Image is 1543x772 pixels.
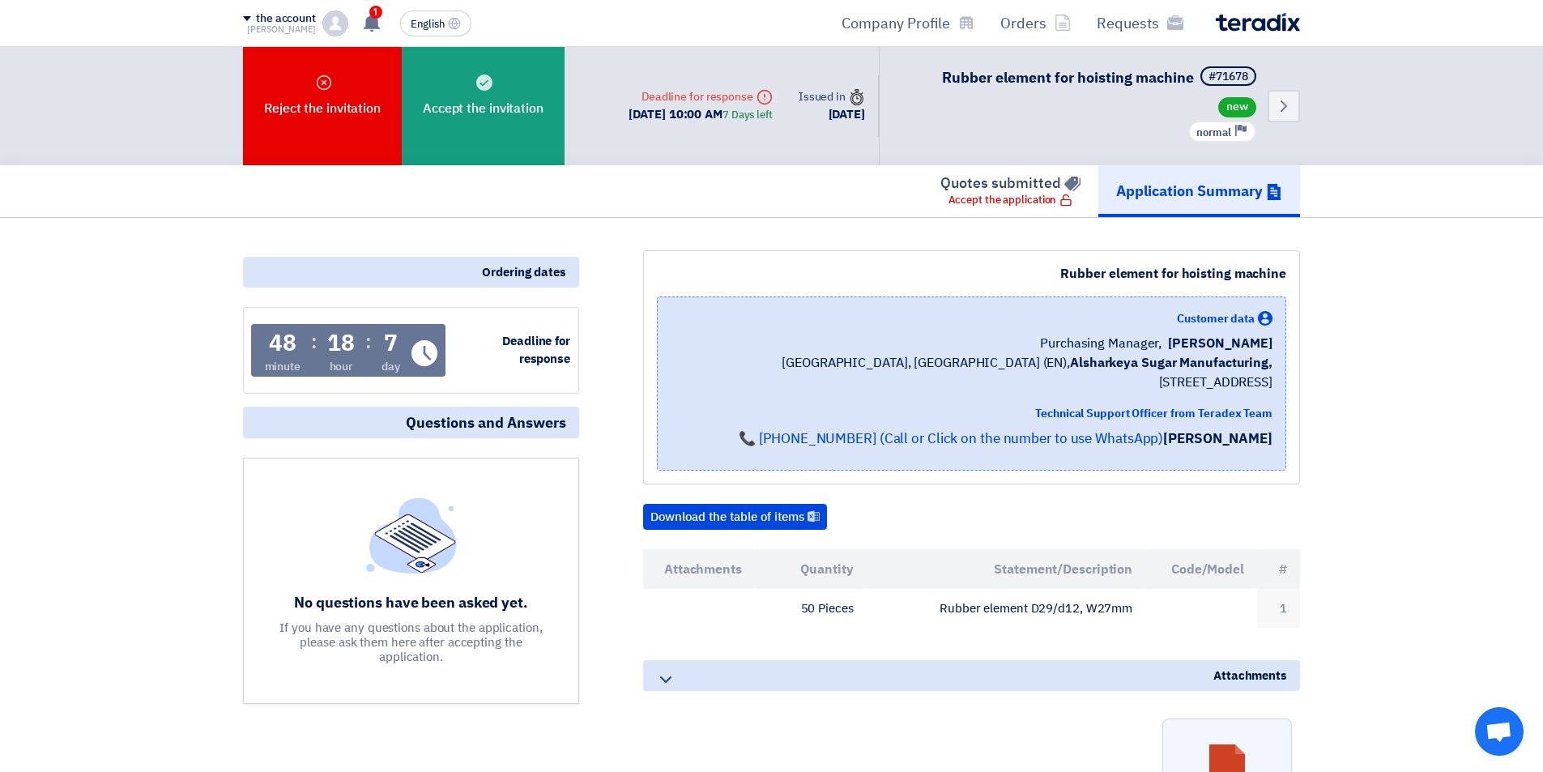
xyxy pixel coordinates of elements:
[400,11,471,36] button: English
[923,165,1098,217] a: Quotes submitted Accept the application
[1000,12,1046,34] font: Orders
[842,12,950,34] font: Company Profile
[256,10,316,27] font: the account
[994,560,1132,579] font: Statement/Description
[1171,560,1244,579] font: Code/Model
[1279,560,1287,579] font: #
[366,497,457,574] img: empty_state_list.svg
[629,105,722,123] font: [DATE] 10:00 AM
[1196,125,1231,140] font: normal
[942,66,1260,89] h5: Rubber element for hoisting machine
[482,263,566,281] font: Ordering dates
[948,192,1057,207] font: Accept the application
[987,4,1084,42] a: Orders
[1216,13,1300,32] img: Teradix logo
[1084,4,1196,42] a: Requests
[294,591,528,613] font: No questions have been asked yet.
[373,6,377,18] font: 1
[940,172,1061,194] font: Quotes submitted
[722,107,773,122] font: 7 Days left
[940,599,1132,617] font: Rubber element D29/d12, W27mm
[782,353,1272,392] font: [GEOGRAPHIC_DATA], [GEOGRAPHIC_DATA] (EN), [STREET_ADDRESS]
[1475,707,1524,756] div: Open chat
[1097,12,1159,34] font: Requests
[942,66,1194,88] font: Rubber element for hoisting machine
[502,332,570,369] font: Deadline for response
[269,326,296,360] font: 48
[1098,165,1300,217] a: Application Summary
[322,11,348,36] img: profile_test.png
[1213,667,1287,685] font: Attachments
[1040,334,1162,353] font: Purchasing Manager,
[1177,310,1255,327] font: Customer data
[411,16,445,32] font: English
[1280,599,1287,617] font: 1
[330,358,353,375] font: hour
[1060,264,1286,284] font: Rubber element for hoisting machine
[247,23,316,36] font: [PERSON_NAME]
[1163,429,1272,449] font: [PERSON_NAME]
[265,358,301,375] font: minute
[1070,353,1272,373] font: Alsharkeya Sugar Manufacturing,
[384,326,398,360] font: 7
[799,88,846,105] font: Issued in
[643,504,827,530] button: Download the table of items
[327,326,355,360] font: 18
[800,560,853,579] font: Quantity
[423,99,543,118] font: Accept the invitation
[664,560,742,579] font: Attachments
[1168,334,1272,353] font: [PERSON_NAME]
[279,619,542,666] font: If you have any questions about the application, please ask them here after accepting the applica...
[829,105,865,123] font: [DATE]
[650,508,804,526] font: Download the table of items
[1226,99,1248,116] font: new
[641,88,753,105] font: Deadline for response
[381,358,400,375] font: day
[739,429,1163,449] a: 📞 [PHONE_NUMBER] (Call or Click on the number to use WhatsApp)
[1035,405,1272,422] font: Technical Support Officer from Teradex Team
[801,599,854,617] font: 50 Pieces
[406,412,566,433] font: Questions and Answers
[311,327,317,356] font: :
[264,99,381,118] font: Reject the invitation
[365,327,371,356] font: :
[1208,68,1248,85] font: #71678
[1116,180,1263,202] font: Application Summary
